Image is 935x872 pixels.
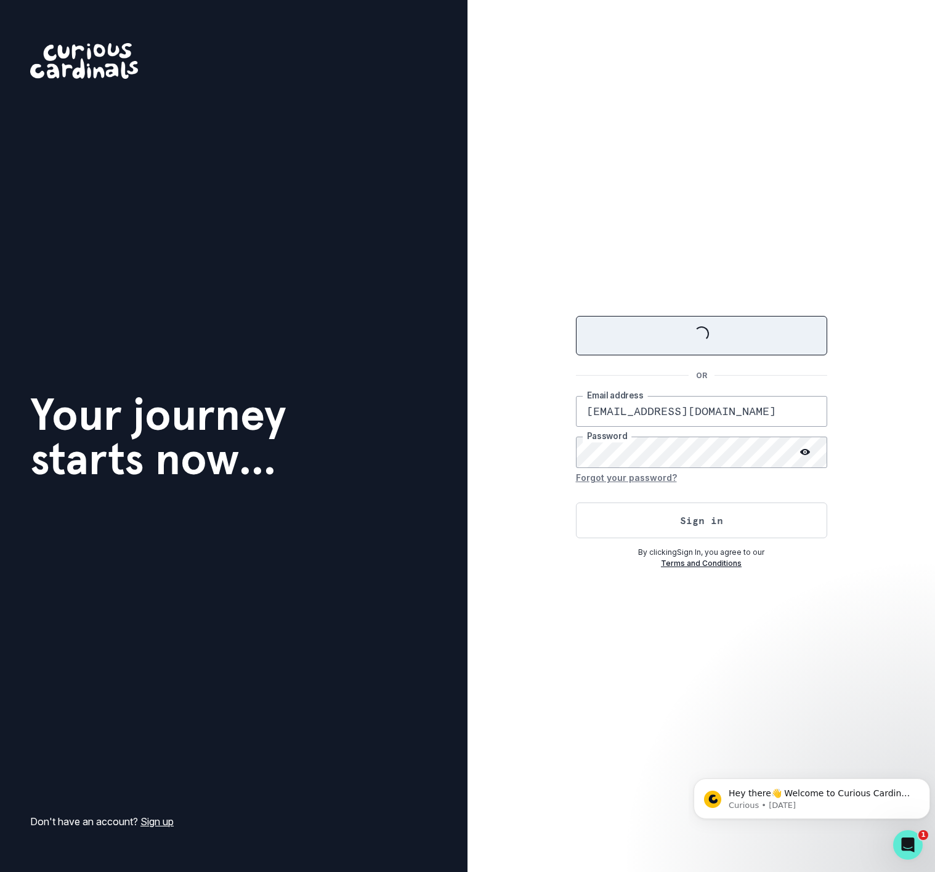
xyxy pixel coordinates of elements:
[661,559,742,568] a: Terms and Conditions
[40,36,225,95] span: Hey there👋 Welcome to Curious Cardinals 🙌 Take a look around! If you have any questions or are ex...
[918,830,928,840] span: 1
[576,316,827,355] button: Sign in with Google (GSuite)
[30,814,174,829] p: Don't have an account?
[893,830,923,860] iframe: Intercom live chat
[30,392,286,481] h1: Your journey starts now...
[140,815,174,828] a: Sign up
[576,503,827,538] button: Sign in
[40,47,226,59] p: Message from Curious, sent 6w ago
[689,370,714,381] p: OR
[689,753,935,839] iframe: Intercom notifications message
[576,468,677,488] button: Forgot your password?
[576,547,827,558] p: By clicking Sign In , you agree to our
[30,43,138,79] img: Curious Cardinals Logo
